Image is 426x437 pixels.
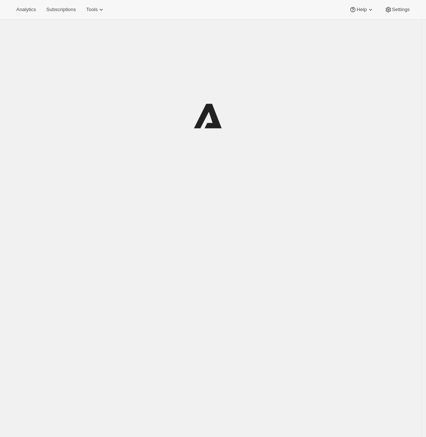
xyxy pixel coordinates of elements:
[357,7,367,13] span: Help
[12,4,40,15] button: Analytics
[345,4,378,15] button: Help
[16,7,36,13] span: Analytics
[82,4,109,15] button: Tools
[86,7,98,13] span: Tools
[392,7,410,13] span: Settings
[46,7,76,13] span: Subscriptions
[380,4,414,15] button: Settings
[42,4,80,15] button: Subscriptions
